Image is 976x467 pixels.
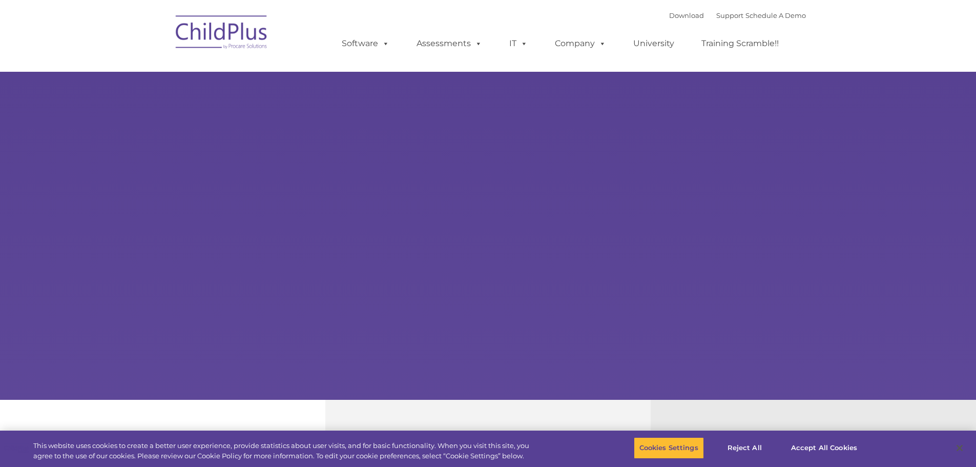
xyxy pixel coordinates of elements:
button: Close [948,437,971,459]
a: Assessments [406,33,492,54]
button: Accept All Cookies [785,437,863,459]
a: Support [716,11,743,19]
button: Reject All [713,437,777,459]
a: Training Scramble!! [691,33,789,54]
a: Schedule A Demo [745,11,806,19]
font: | [669,11,806,19]
a: Software [331,33,400,54]
button: Cookies Settings [634,437,704,459]
a: University [623,33,684,54]
a: Company [545,33,616,54]
a: IT [499,33,538,54]
div: This website uses cookies to create a better user experience, provide statistics about user visit... [33,441,537,461]
a: Download [669,11,704,19]
img: ChildPlus by Procare Solutions [171,8,273,59]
